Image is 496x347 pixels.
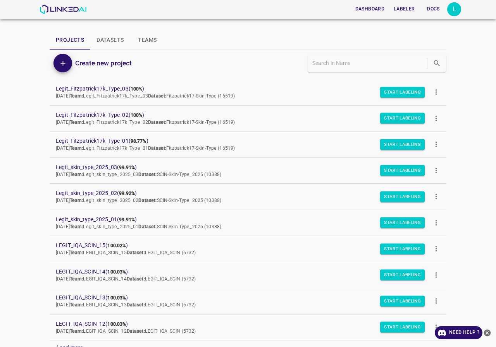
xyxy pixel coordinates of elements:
[70,172,83,177] b: Team:
[427,292,445,310] button: more
[127,302,145,308] b: Dataset:
[312,58,425,69] input: Search in Name
[56,198,221,203] span: [DATE] Legit_skin_type_2025_02 SCIN-Skin-Type_2025 (10388)
[427,84,445,101] button: more
[127,328,145,334] b: Dataset:
[72,58,132,68] a: Create new project
[127,250,145,255] b: Dataset:
[56,302,196,308] span: [DATE] LEGIT_IQA_SCIN_13 LEGIT_IQA_SCIN (5732)
[119,165,135,170] b: 99.91%
[70,276,83,282] b: Team:
[380,87,425,97] button: Start Labeling
[148,145,166,151] b: Dataset:
[427,188,445,205] button: more
[56,145,235,151] span: [DATE] Legit_Fitzpatrick17k_Type_01 Fitzpatrick17-Skin-Type (16519)
[70,93,83,99] b: Team:
[107,321,126,327] b: 100.03%
[50,210,446,236] a: Legit_skin_type_2025_01(99.91%)[DATE]Team:Legit_skin_type_2025_01Dataset:SCIN-Skin-Type_2025 (10388)
[50,158,446,184] a: Legit_skin_type_2025_03(99.91%)[DATE]Team:Legit_skin_type_2025_03Dataset:SCIN-Skin-Type_2025 (10388)
[50,79,446,105] a: Legit_Fitzpatrick17k_Type_03(100%)[DATE]Team:Legit_Fitzpatrick17k_Type_03Dataset:Fitzpatrick17-Sk...
[119,217,135,222] b: 99.91%
[419,1,447,17] a: Docs
[138,172,157,177] b: Dataset:
[50,262,446,288] a: LEGIT_IQA_SCIN_14(100.03%)[DATE]Team:LEGIT_IQA_SCIN_14Dataset:LEGIT_IQA_SCIN (5732)
[380,322,425,333] button: Start Labeling
[427,214,445,231] button: more
[131,86,143,92] b: 100%
[138,198,157,203] b: Dataset:
[70,328,83,334] b: Team:
[447,2,461,16] div: L
[380,165,425,176] button: Start Labeling
[56,294,428,302] span: LEGIT_IQA_SCIN_13 ( )
[131,113,143,118] b: 100%
[50,132,446,157] a: Legit_Fitzpatrick17k_Type_01(98.77%)[DATE]Team:Legit_Fitzpatrick17k_Type_01Dataset:Fitzpatrick17-...
[421,3,446,15] button: Docs
[56,250,196,255] span: [DATE] LEGIT_IQA_SCIN_15 LEGIT_IQA_SCIN (5732)
[427,136,445,153] button: more
[130,31,165,50] button: Teams
[380,243,425,254] button: Start Labeling
[107,243,126,248] b: 100.02%
[380,191,425,202] button: Start Labeling
[429,55,445,71] button: search
[56,137,428,145] span: Legit_Fitzpatrick17k_Type_01 ( )
[351,1,389,17] a: Dashboard
[53,54,72,72] button: Add
[56,120,235,125] span: [DATE] Legit_Fitzpatrick17k_Type_02 Fitzpatrick17-Skin-Type (16519)
[70,302,83,308] b: Team:
[148,120,166,125] b: Dataset:
[56,276,196,282] span: [DATE] LEGIT_IQA_SCIN_14 LEGIT_IQA_SCIN (5732)
[56,111,428,119] span: Legit_Fitzpatrick17k_Type_02 ( )
[148,93,166,99] b: Dataset:
[56,85,428,93] span: Legit_Fitzpatrick17k_Type_03 ( )
[427,162,445,179] button: more
[427,109,445,127] button: more
[380,296,425,306] button: Start Labeling
[56,189,428,197] span: Legit_skin_type_2025_02 ( )
[435,326,482,339] a: Need Help ?
[56,172,221,177] span: [DATE] Legit_skin_type_2025_03 SCIN-Skin-Type_2025 (10388)
[56,268,428,276] span: LEGIT_IQA_SCIN_14 ( )
[447,2,461,16] button: Open settings
[107,269,126,275] b: 100.03%
[131,138,146,144] b: 98.77%
[56,224,221,229] span: [DATE] Legit_skin_type_2025_01 SCIN-Skin-Type_2025 (10388)
[50,184,446,210] a: Legit_skin_type_2025_02(99.92%)[DATE]Team:Legit_skin_type_2025_02Dataset:SCIN-Skin-Type_2025 (10388)
[50,288,446,314] a: LEGIT_IQA_SCIN_13(100.03%)[DATE]Team:LEGIT_IQA_SCIN_13Dataset:LEGIT_IQA_SCIN (5732)
[56,328,196,334] span: [DATE] LEGIT_IQA_SCIN_12 LEGIT_IQA_SCIN (5732)
[75,58,132,68] h6: Create new project
[56,93,235,99] span: [DATE] Legit_Fitzpatrick17k_Type_03 Fitzpatrick17-Skin-Type (16519)
[56,320,428,328] span: LEGIT_IQA_SCIN_12 ( )
[380,139,425,150] button: Start Labeling
[90,31,130,50] button: Datasets
[70,224,83,229] b: Team:
[70,250,83,255] b: Team:
[50,106,446,132] a: Legit_Fitzpatrick17k_Type_02(100%)[DATE]Team:Legit_Fitzpatrick17k_Type_02Dataset:Fitzpatrick17-Sk...
[70,198,83,203] b: Team:
[56,241,428,250] span: LEGIT_IQA_SCIN_15 ( )
[482,326,492,339] button: close-help
[40,5,86,14] img: LinkedAI
[380,270,425,280] button: Start Labeling
[70,120,83,125] b: Team:
[427,240,445,258] button: more
[427,266,445,284] button: more
[50,315,446,340] a: LEGIT_IQA_SCIN_12(100.03%)[DATE]Team:LEGIT_IQA_SCIN_12Dataset:LEGIT_IQA_SCIN (5732)
[380,217,425,228] button: Start Labeling
[391,3,418,15] button: Labeler
[50,236,446,262] a: LEGIT_IQA_SCIN_15(100.02%)[DATE]Team:LEGIT_IQA_SCIN_15Dataset:LEGIT_IQA_SCIN (5732)
[389,1,419,17] a: Labeler
[50,31,90,50] button: Projects
[138,224,157,229] b: Dataset:
[427,318,445,336] button: more
[352,3,387,15] button: Dashboard
[56,163,428,171] span: Legit_skin_type_2025_03 ( )
[70,145,83,151] b: Team:
[119,191,135,196] b: 99.92%
[127,276,145,282] b: Dataset:
[56,215,428,224] span: Legit_skin_type_2025_01 ( )
[107,295,126,301] b: 100.03%
[380,113,425,124] button: Start Labeling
